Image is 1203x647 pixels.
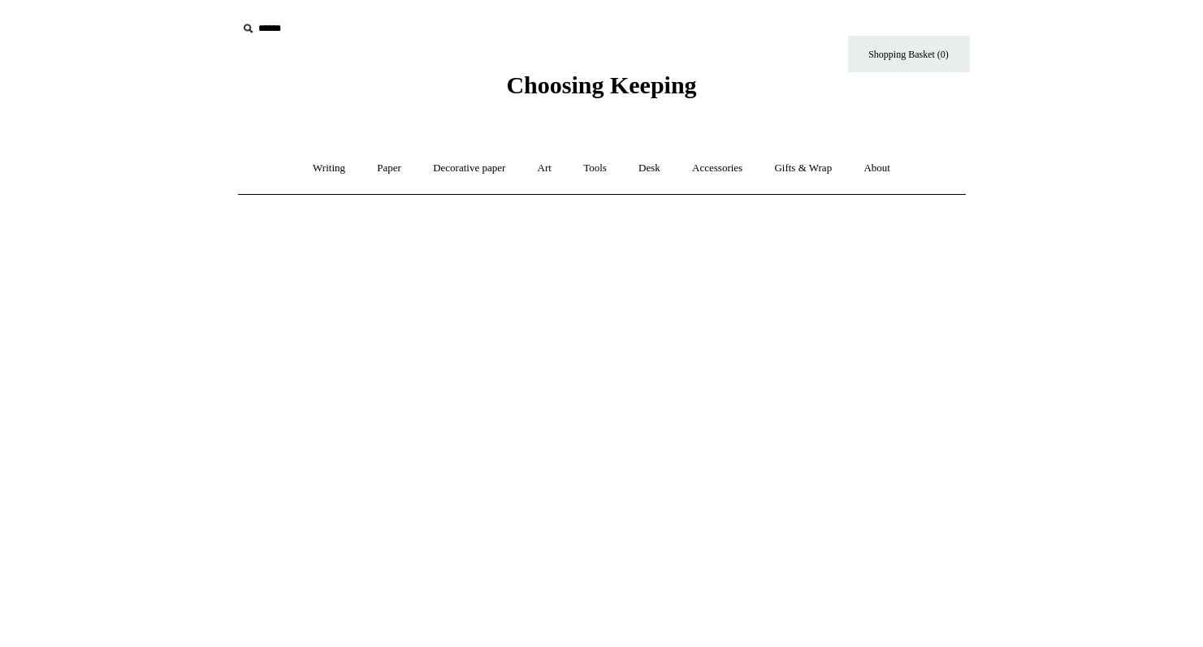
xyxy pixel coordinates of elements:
[506,71,696,98] span: Choosing Keeping
[759,147,846,190] a: Gifts & Wrap
[298,147,360,190] a: Writing
[677,147,757,190] a: Accessories
[849,147,905,190] a: About
[418,147,520,190] a: Decorative paper
[523,147,566,190] a: Art
[569,147,621,190] a: Tools
[624,147,675,190] a: Desk
[506,84,696,96] a: Choosing Keeping
[848,36,970,72] a: Shopping Basket (0)
[362,147,416,190] a: Paper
